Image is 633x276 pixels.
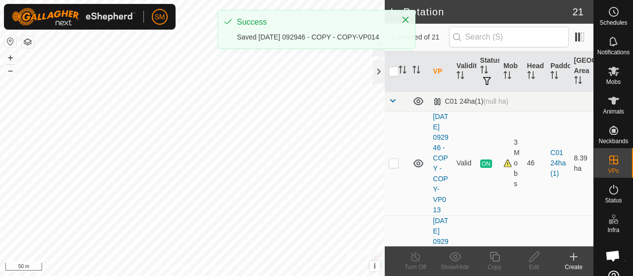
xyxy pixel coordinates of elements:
[574,78,582,85] p-sorticon: Activate to sort
[412,67,420,75] p-sorticon: Activate to sort
[456,73,464,80] p-sorticon: Activate to sort
[237,32,391,42] div: Saved [DATE] 092946 - COPY - COPY-VP014
[480,67,488,75] p-sorticon: Activate to sort
[475,263,514,272] div: Copy
[202,263,231,272] a: Contact Us
[608,168,619,174] span: VPs
[433,97,508,106] div: C01 24ha(1)
[155,12,165,22] span: SM
[429,51,452,92] th: VP
[391,32,449,42] span: 0 selected of 21
[499,51,523,92] th: Mob
[373,262,375,270] span: i
[480,159,492,168] span: ON
[550,73,558,80] p-sorticon: Activate to sort
[607,227,619,233] span: Infra
[523,111,546,215] td: 46
[523,51,546,92] th: Head
[237,16,391,28] div: Success
[573,4,584,19] span: 21
[605,197,622,203] span: Status
[452,111,476,215] td: Valid
[483,97,508,105] span: (null ha)
[603,109,624,115] span: Animals
[12,8,136,26] img: Gallagher Logo
[4,65,16,77] button: –
[4,52,16,64] button: +
[449,27,569,47] input: Search (S)
[503,137,519,189] div: 3 Mobs
[369,261,380,272] button: i
[601,257,626,263] span: Heatmap
[399,67,407,75] p-sorticon: Activate to sort
[598,138,628,144] span: Neckbands
[606,79,621,85] span: Mobs
[597,49,630,55] span: Notifications
[4,36,16,47] button: Reset Map
[391,6,573,18] h2: In Rotation
[570,51,593,92] th: [GEOGRAPHIC_DATA] Area
[546,51,570,92] th: Paddock
[599,242,626,269] div: Open chat
[476,51,499,92] th: Status
[153,263,190,272] a: Privacy Policy
[514,263,554,272] div: Edit
[527,73,535,80] p-sorticon: Activate to sort
[452,51,476,92] th: Validity
[399,13,412,27] button: Close
[396,263,435,272] div: Turn Off
[554,263,593,272] div: Create
[433,113,449,214] a: [DATE] 092946 - COPY - COPY-VP013
[435,263,475,272] div: Show/Hide
[599,20,627,26] span: Schedules
[570,111,593,215] td: 8.39 ha
[550,149,566,177] a: C01 24ha(1)
[22,36,34,48] button: Map Layers
[503,73,511,80] p-sorticon: Activate to sort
